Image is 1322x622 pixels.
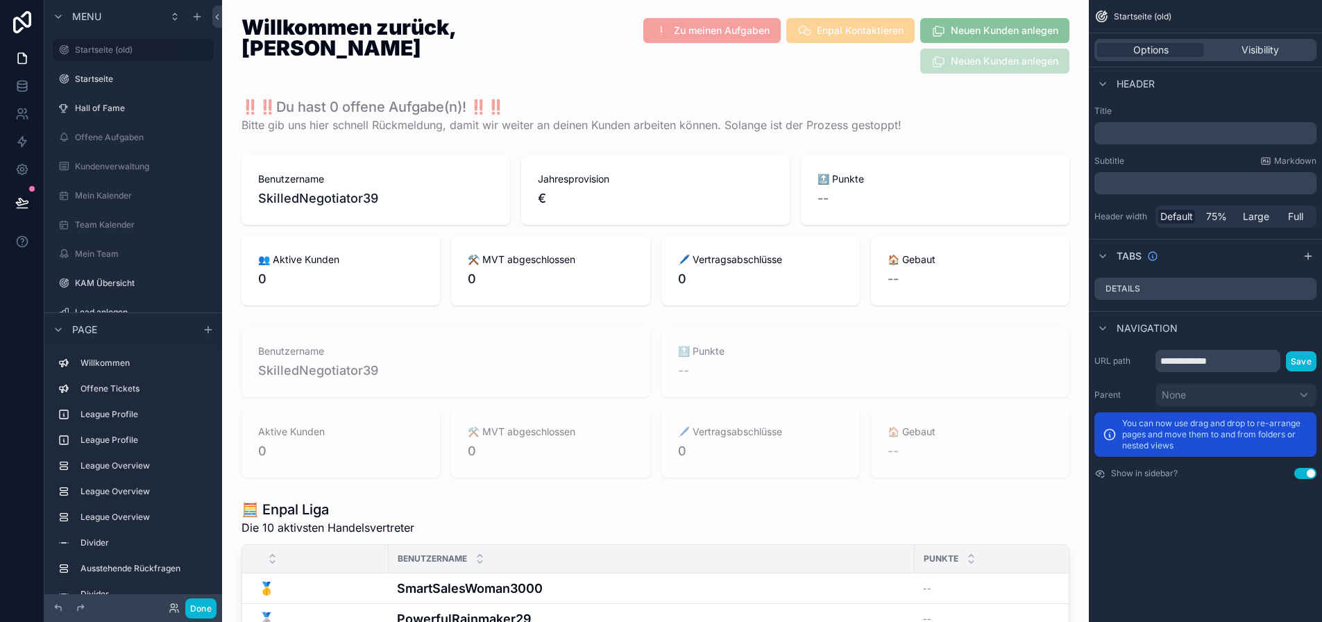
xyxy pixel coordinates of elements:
a: Mein Team [53,243,214,265]
label: Team Kalender [75,219,211,230]
label: League Overview [80,460,208,471]
span: Visibility [1242,43,1279,57]
p: You can now use drag and drop to re-arrange pages and move them to and from folders or nested views [1122,418,1308,451]
label: Divider [80,589,208,600]
label: League Profile [80,435,208,446]
a: Offene Aufgaben [53,126,214,149]
button: Done [185,598,217,619]
span: Full [1288,210,1303,224]
label: Willkommen [80,358,208,369]
label: Mein Kalender [75,190,211,201]
div: scrollable content [1094,122,1316,144]
label: Mein Team [75,249,211,260]
label: Header width [1094,211,1150,222]
label: Divider [80,537,208,548]
span: Tabs [1117,249,1142,263]
span: Large [1243,210,1269,224]
label: League Overview [80,486,208,497]
div: scrollable content [1094,172,1316,194]
label: Title [1094,106,1316,117]
label: Startseite (old) [75,44,205,56]
label: Ausstehende Rückfragen [80,563,208,574]
label: Offene Aufgaben [75,132,211,143]
label: Lead anlegen [75,307,211,318]
a: Mein Kalender [53,185,214,207]
label: Parent [1094,389,1150,401]
a: Kundenverwaltung [53,155,214,178]
button: Save [1286,351,1316,371]
div: scrollable content [44,346,222,594]
span: 75% [1206,210,1227,224]
a: Startseite (old) [53,39,214,61]
label: Details [1105,283,1140,294]
label: KAM Übersicht [75,278,211,289]
span: Navigation [1117,321,1178,335]
a: Team Kalender [53,214,214,236]
a: Markdown [1260,155,1316,167]
a: Lead anlegen [53,301,214,323]
span: Options [1133,43,1169,57]
a: Startseite [53,68,214,90]
label: League Profile [80,409,208,420]
label: League Overview [80,512,208,523]
span: Header [1117,77,1155,91]
span: Menu [72,10,101,24]
label: Show in sidebar? [1111,468,1178,479]
label: Subtitle [1094,155,1124,167]
span: Page [72,322,97,336]
label: Offene Tickets [80,383,208,394]
label: Kundenverwaltung [75,161,211,172]
a: Hall of Fame [53,97,214,119]
span: Default [1160,210,1193,224]
span: Punkte [924,553,958,564]
span: Startseite (old) [1114,11,1171,22]
span: Markdown [1274,155,1316,167]
button: None [1155,383,1316,407]
span: Benutzername [398,553,467,564]
label: Hall of Fame [75,103,211,114]
label: Startseite [75,74,211,85]
a: KAM Übersicht [53,272,214,294]
span: None [1162,388,1186,402]
label: URL path [1094,355,1150,367]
